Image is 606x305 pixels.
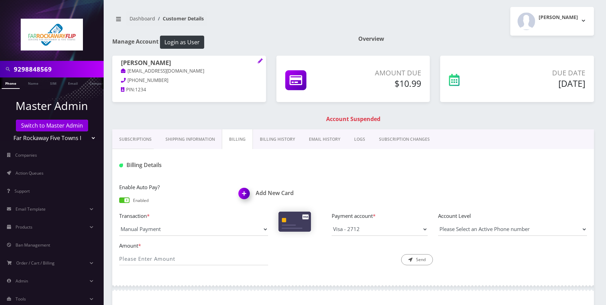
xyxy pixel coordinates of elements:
[119,242,268,250] label: Amount
[65,77,81,88] a: Email
[372,129,437,149] a: SUBSCRIPTION CHANGES
[332,212,428,220] label: Payment account
[16,170,44,176] span: Action Queues
[119,164,123,167] img: Billing Details
[16,242,50,248] span: Ban Management
[16,120,88,131] a: Switch to Master Admin
[25,77,42,88] a: Name
[127,77,168,83] span: [PHONE_NUMBER]
[112,36,348,49] h1: Manage Account
[253,129,302,149] a: Billing History
[16,278,28,284] span: Admin
[278,212,311,232] img: Cards
[119,212,268,220] label: Transaction
[222,129,253,149] a: Billing
[302,129,347,149] a: EMAIL HISTORY
[121,59,257,67] h1: [PERSON_NAME]
[346,68,422,78] p: Amount Due
[16,224,32,230] span: Products
[539,15,578,20] h2: [PERSON_NAME]
[159,129,222,149] a: Shipping Information
[119,252,268,265] input: Please Enter Amount
[14,63,102,76] input: Search in Company
[47,77,60,88] a: SIM
[510,7,594,36] button: [PERSON_NAME]
[21,19,83,50] img: Far Rockaway Five Towns Flip
[346,78,422,89] h5: $10.99
[112,129,159,149] a: Subscriptions
[235,186,256,206] img: Add New Card
[155,15,204,22] li: Customer Details
[135,86,146,93] span: 1234
[16,206,46,212] span: Email Template
[159,38,204,45] a: Login as User
[119,183,228,191] label: Enable Auto Pay?
[239,190,348,196] a: Add New CardAdd New Card
[498,78,585,89] h5: [DATE]
[133,197,149,204] p: Enabled
[347,129,372,149] a: LOGS
[401,254,433,265] button: Send
[86,77,109,88] a: Company
[121,86,135,93] a: PIN:
[498,68,585,78] p: Due Date
[358,36,594,42] h1: Overview
[15,188,30,194] span: Support
[114,116,592,122] h1: Account Suspended
[438,212,587,220] label: Account Level
[130,15,155,22] a: Dashboard
[121,68,204,75] a: [EMAIL_ADDRESS][DOMAIN_NAME]
[119,162,268,168] h1: Billing Details
[239,190,348,196] h1: Add New Card
[15,152,37,158] span: Companies
[112,11,348,31] nav: breadcrumb
[16,296,26,302] span: Tools
[160,36,204,49] button: Login as User
[2,77,20,89] a: Phone
[16,260,55,266] span: Order / Cart / Billing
